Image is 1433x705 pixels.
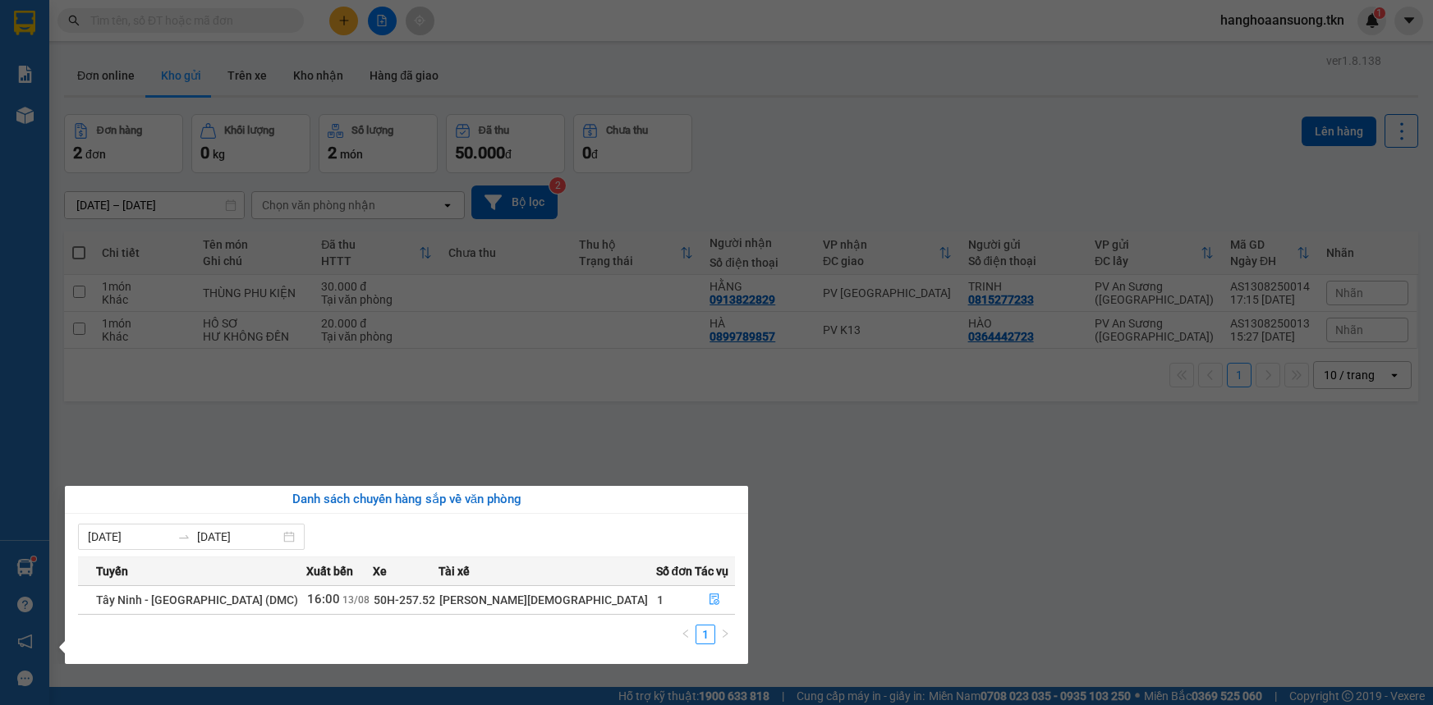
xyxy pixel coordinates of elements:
li: Next Page [715,625,735,644]
span: Tài xế [439,562,470,580]
span: 50H-257.52 [374,593,435,607]
span: Tuyến [96,562,128,580]
span: Tác vụ [695,562,728,580]
button: file-done [696,587,735,613]
span: right [720,629,730,639]
span: to [177,530,191,543]
div: [PERSON_NAME][DEMOGRAPHIC_DATA] [439,591,655,609]
span: 1 [657,593,664,607]
li: 1 [696,625,715,644]
input: Từ ngày [88,528,171,546]
a: 1 [696,625,714,643]
span: Xe [373,562,387,580]
input: Đến ngày [197,528,280,546]
button: right [715,625,735,644]
span: Số đơn [656,562,693,580]
span: left [681,629,691,639]
span: 16:00 [307,592,340,607]
span: file-done [709,593,720,607]
li: Previous Page [676,625,696,644]
span: 13/08 [342,594,370,606]
span: Tây Ninh - [GEOGRAPHIC_DATA] (DMC) [96,593,298,607]
button: left [676,625,696,644]
div: Danh sách chuyến hàng sắp về văn phòng [78,490,735,510]
span: Xuất bến [306,562,353,580]
span: swap-right [177,530,191,543]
